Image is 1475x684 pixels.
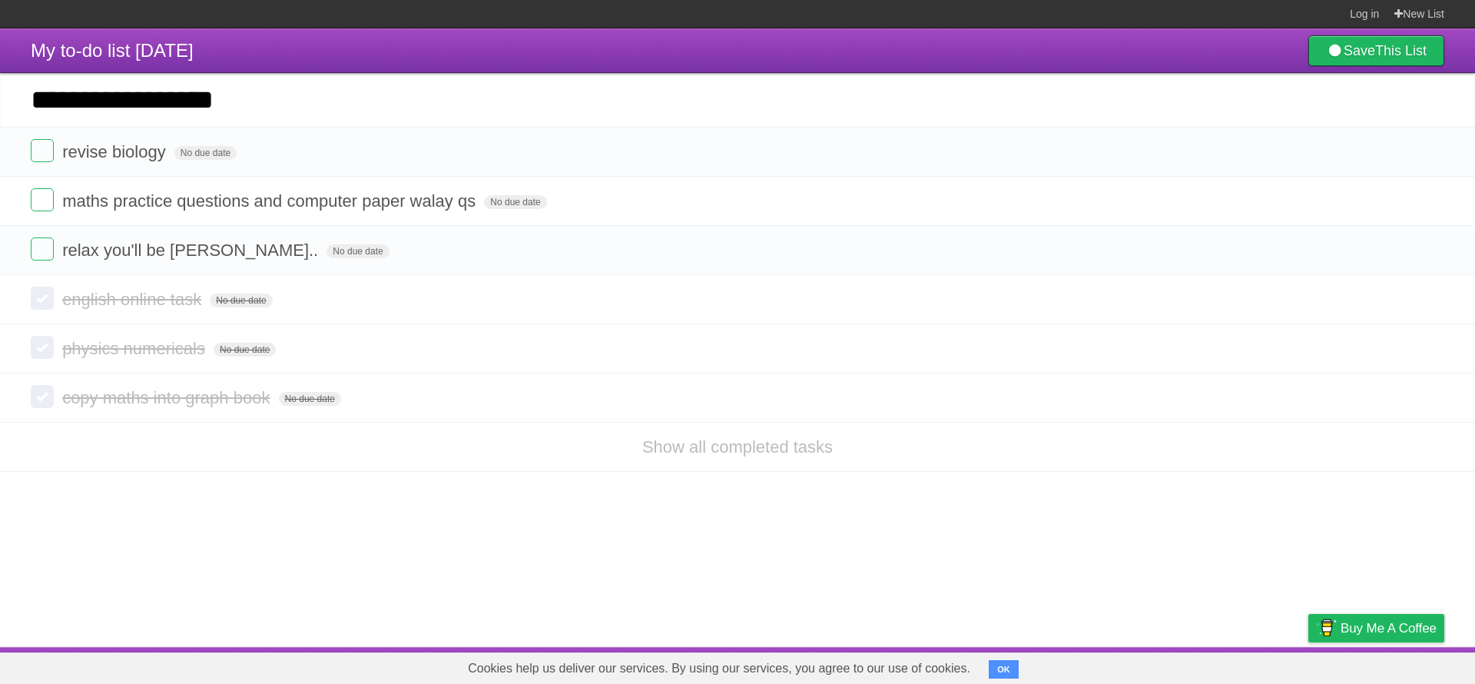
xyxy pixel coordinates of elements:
label: Done [31,188,54,211]
a: Suggest a feature [1347,651,1444,680]
label: Done [31,385,54,408]
label: Done [31,237,54,261]
a: Privacy [1288,651,1328,680]
label: Done [31,336,54,359]
b: This List [1375,43,1427,58]
a: Terms [1236,651,1270,680]
span: No due date [484,195,546,209]
span: relax you'll be [PERSON_NAME].. [62,241,322,260]
span: maths practice questions and computer paper walay qs [62,191,479,211]
img: Buy me a coffee [1316,615,1337,641]
span: No due date [210,294,272,307]
a: SaveThis List [1308,35,1444,66]
span: english online task [62,290,205,309]
span: copy maths into graph book [62,388,273,407]
span: Buy me a coffee [1341,615,1437,642]
span: No due date [326,244,389,258]
label: Done [31,139,54,162]
a: Buy me a coffee [1308,614,1444,642]
button: OK [989,660,1019,679]
span: My to-do list [DATE] [31,40,194,61]
a: Developers [1155,651,1217,680]
span: Cookies help us deliver our services. By using our services, you agree to our use of cookies. [452,653,986,684]
span: No due date [174,146,237,160]
span: revise biology [62,142,170,161]
span: No due date [214,343,276,357]
a: Show all completed tasks [642,437,833,457]
span: physics numericals [62,339,209,358]
label: Done [31,287,54,310]
span: No due date [279,392,341,406]
a: About [1104,651,1136,680]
